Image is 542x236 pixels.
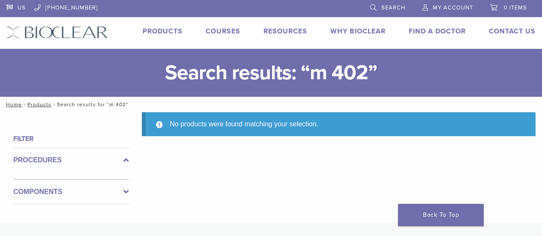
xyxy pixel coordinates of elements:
[3,102,22,108] a: Home
[489,27,536,36] a: Contact Us
[143,27,183,36] a: Products
[51,102,57,107] span: /
[504,4,527,11] span: 0 items
[142,112,536,136] div: No products were found matching your selection.
[13,155,129,165] label: Procedures
[409,27,466,36] a: Find A Doctor
[398,204,484,226] a: Back To Top
[6,26,108,39] img: Bioclear
[13,134,129,144] h4: Filter
[433,4,473,11] span: My Account
[27,102,51,108] a: Products
[13,187,129,197] label: Components
[330,27,386,36] a: Why Bioclear
[381,4,405,11] span: Search
[206,27,240,36] a: Courses
[22,102,27,107] span: /
[264,27,307,36] a: Resources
